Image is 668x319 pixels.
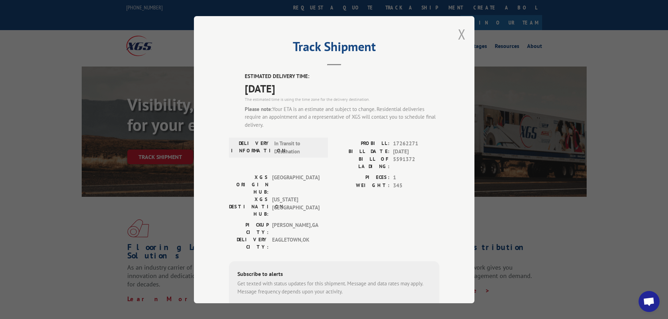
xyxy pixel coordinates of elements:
[334,147,390,155] label: BILL DATE:
[231,140,271,155] label: DELIVERY INFORMATION:
[245,96,439,102] div: The estimated time is using the time zone for the delivery destination.
[334,140,390,148] label: PROBILL:
[334,155,390,170] label: BILL OF LADING:
[393,155,439,170] span: 5591372
[274,140,322,155] span: In Transit to Destination
[272,236,319,251] span: EAGLETOWN , OK
[245,80,439,96] span: [DATE]
[229,174,269,196] label: XGS ORIGIN HUB:
[237,280,431,296] div: Get texted with status updates for this shipment. Message and data rates may apply. Message frequ...
[229,221,269,236] label: PICKUP CITY:
[245,72,439,81] label: ESTIMATED DELIVERY TIME:
[393,174,439,182] span: 1
[458,25,466,43] button: Close modal
[272,221,319,236] span: [PERSON_NAME] , GA
[229,196,269,218] label: XGS DESTINATION HUB:
[245,105,272,112] strong: Please note:
[639,291,660,312] div: Open chat
[229,236,269,251] label: DELIVERY CITY:
[334,174,390,182] label: PIECES:
[393,140,439,148] span: 17262271
[272,196,319,218] span: [US_STATE][GEOGRAPHIC_DATA]
[237,270,431,280] div: Subscribe to alerts
[334,181,390,189] label: WEIGHT:
[229,42,439,55] h2: Track Shipment
[245,105,439,129] div: Your ETA is an estimate and subject to change. Residential deliveries require an appointment and ...
[272,174,319,196] span: [GEOGRAPHIC_DATA]
[393,181,439,189] span: 345
[393,147,439,155] span: [DATE]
